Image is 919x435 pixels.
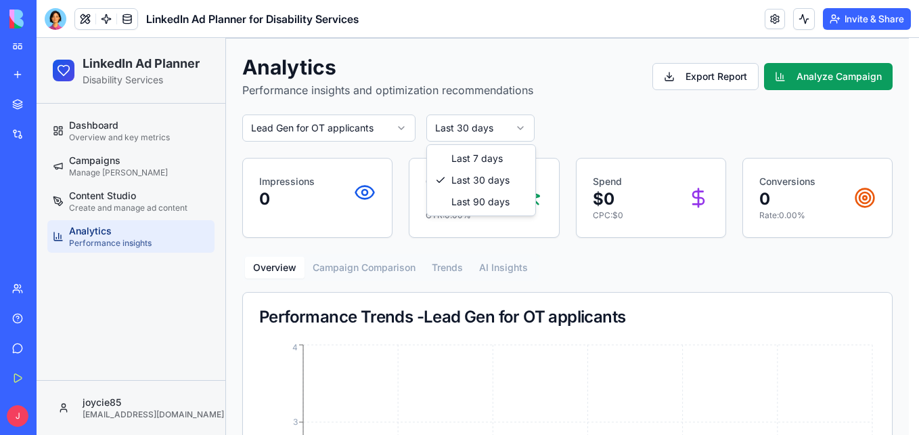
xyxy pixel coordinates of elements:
button: Invite & Share [823,8,911,30]
span: Last 7 days [415,114,466,127]
span: Last 30 days [415,136,473,149]
img: logo [9,9,93,28]
span: Last 90 days [415,157,473,171]
span: J [7,405,28,427]
span: LinkedIn Ad Planner for Disability Services [146,11,359,27]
